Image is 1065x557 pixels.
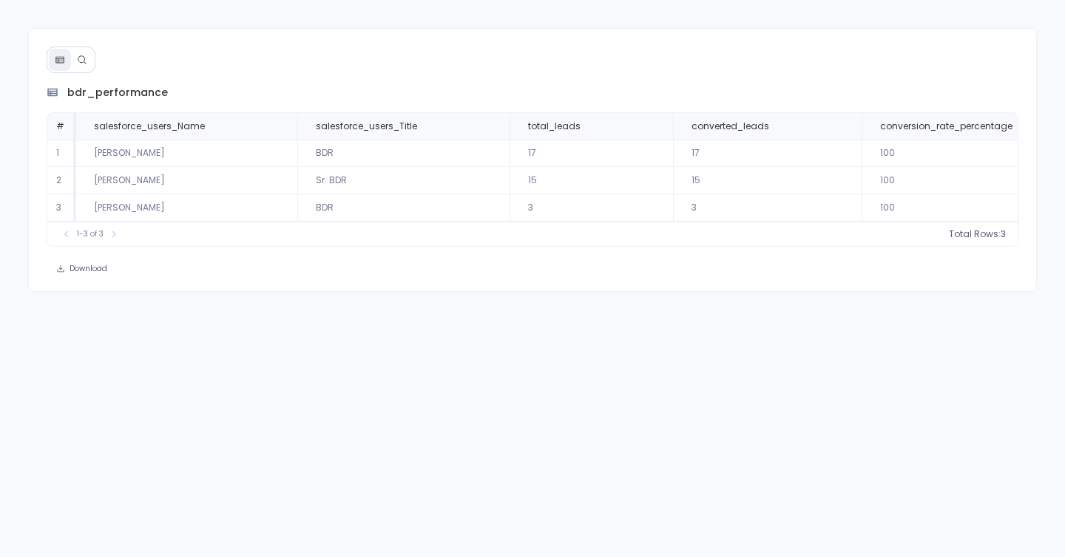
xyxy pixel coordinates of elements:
td: 2 [47,167,76,194]
td: 3 [673,194,862,222]
span: 3 [1001,228,1006,240]
td: 15 [673,167,862,194]
span: Download [70,264,107,274]
td: BDR [297,194,510,222]
td: 15 [510,167,673,194]
span: # [56,120,64,132]
td: 3 [510,194,673,222]
span: total_leads [528,120,581,132]
td: [PERSON_NAME] [76,140,297,167]
span: bdr_performance [67,85,168,100]
span: Total Rows: [949,228,1001,240]
span: 1-3 of 3 [77,228,104,240]
td: [PERSON_NAME] [76,194,297,222]
span: salesforce_users_Title [316,120,417,132]
td: 17 [510,140,673,167]
td: [PERSON_NAME] [76,167,297,194]
td: Sr. BDR [297,167,510,194]
span: conversion_rate_percentage [880,120,1012,132]
button: Download [47,259,117,279]
td: 3 [47,194,76,222]
td: 17 [673,140,862,167]
span: converted_leads [692,120,769,132]
td: 1 [47,140,76,167]
td: BDR [297,140,510,167]
span: salesforce_users_Name [94,120,205,132]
